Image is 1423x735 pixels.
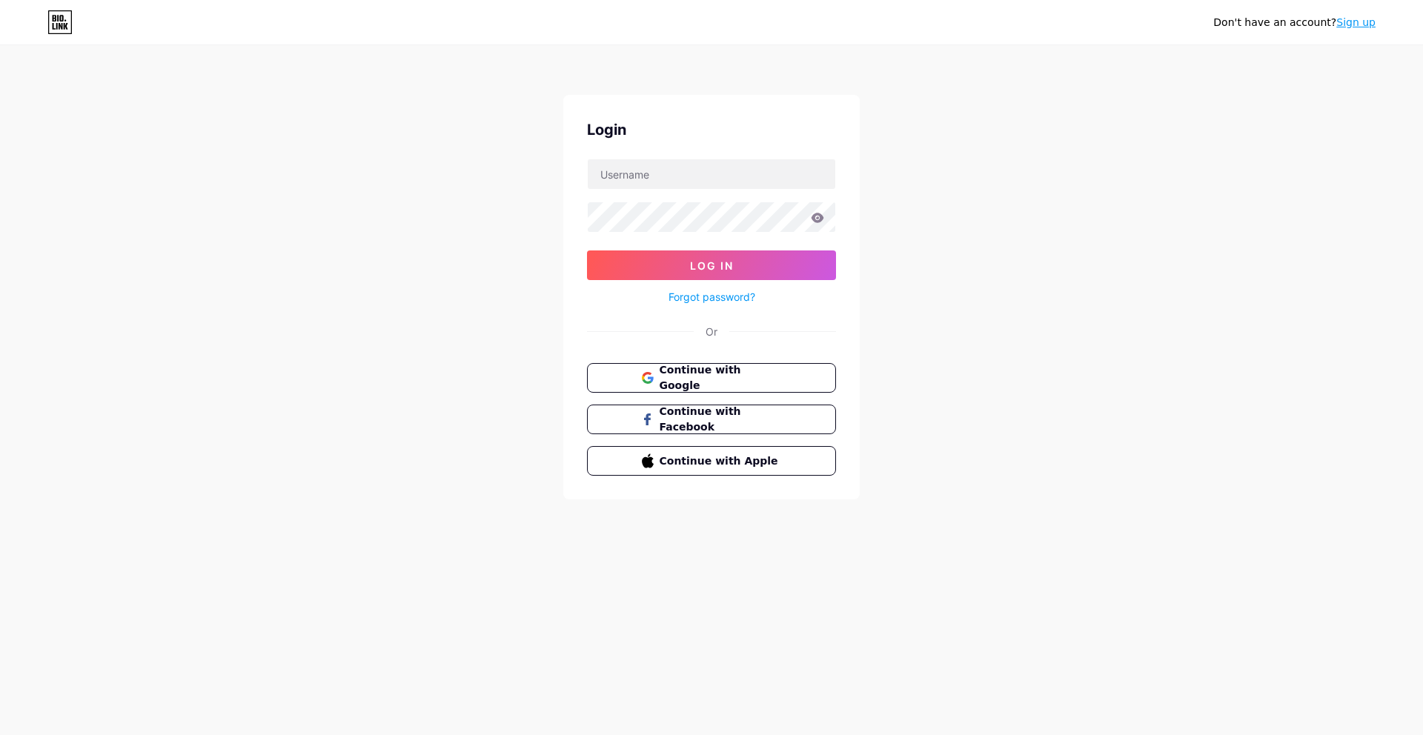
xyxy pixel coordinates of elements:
button: Continue with Apple [587,446,836,476]
button: Continue with Facebook [587,405,836,434]
button: Continue with Google [587,363,836,393]
a: Forgot password? [669,289,755,305]
span: Log In [690,259,734,272]
a: Sign up [1336,16,1376,28]
button: Log In [587,250,836,280]
input: Username [588,159,835,189]
span: Continue with Google [660,362,782,393]
span: Continue with Facebook [660,404,782,435]
div: Or [706,324,717,339]
span: Continue with Apple [660,453,782,469]
div: Login [587,119,836,141]
div: Don't have an account? [1213,15,1376,30]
